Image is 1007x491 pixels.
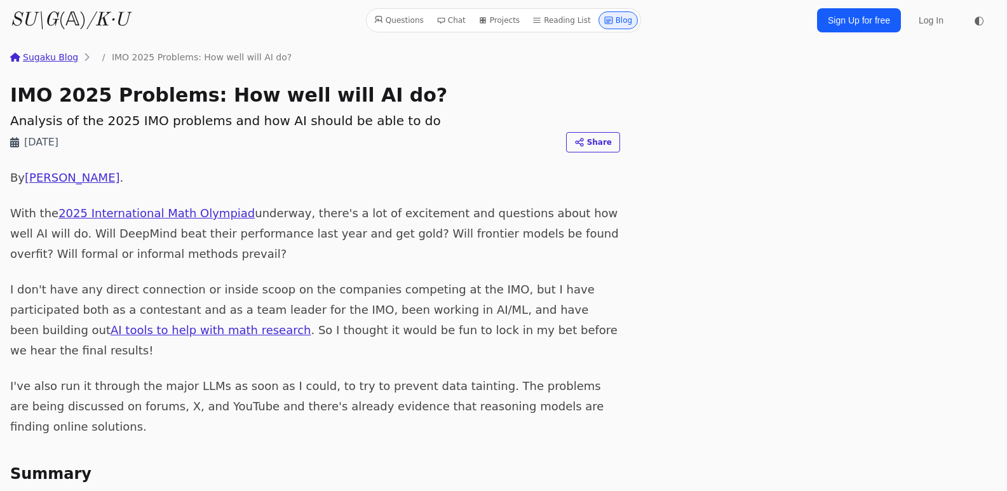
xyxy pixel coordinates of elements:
[587,137,612,148] span: Share
[10,168,620,188] p: By .
[10,112,620,130] h2: Analysis of the 2025 IMO problems and how AI should be able to do
[86,11,129,30] i: /K·U
[527,11,596,29] a: Reading List
[598,11,639,29] a: Blog
[911,9,951,32] a: Log In
[10,84,620,107] h1: IMO 2025 Problems: How well will AI do?
[974,15,984,26] span: ◐
[431,11,471,29] a: Chat
[369,11,429,29] a: Questions
[10,376,620,437] p: I've also run it through the major LLMs as soon as I could, to try to prevent data tainting. The ...
[111,323,311,337] a: AI tools to help with math research
[10,51,78,64] a: Sugaku Blog
[25,171,120,184] a: [PERSON_NAME]
[95,51,292,64] li: IMO 2025 Problems: How well will AI do?
[10,51,620,64] nav: breadcrumbs
[58,206,255,220] a: 2025 International Math Olympiad
[473,11,525,29] a: Projects
[10,11,58,30] i: SU\G
[24,135,58,150] time: [DATE]
[966,8,992,33] button: ◐
[10,203,620,264] p: With the underway, there's a lot of excitement and questions about how well AI will do. Will Deep...
[817,8,901,32] a: Sign Up for free
[10,462,620,485] h3: Summary
[10,279,620,361] p: I don't have any direct connection or inside scoop on the companies competing at the IMO, but I h...
[10,9,129,32] a: SU\G(𝔸)/K·U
